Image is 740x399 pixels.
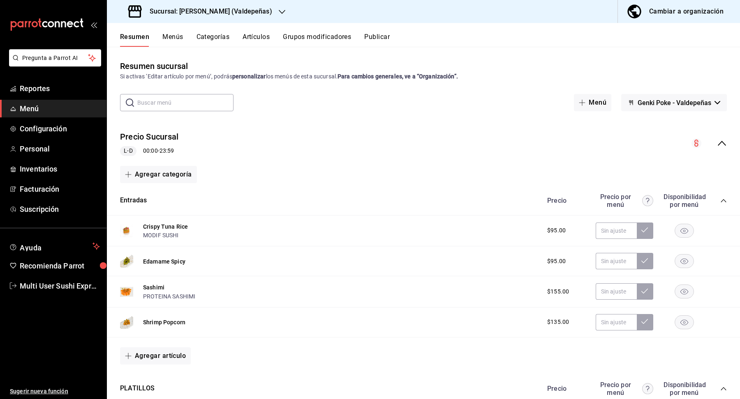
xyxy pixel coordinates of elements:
span: Sugerir nueva función [10,387,100,396]
div: collapse-menu-row [107,124,740,163]
span: Facturación [20,183,100,195]
button: Precio Sucursal [120,131,178,143]
input: Buscar menú [137,94,234,111]
button: collapse-category-row [720,385,727,392]
a: Pregunta a Parrot AI [6,60,101,68]
strong: Para cambios generales, ve a “Organización”. [338,73,458,80]
button: Resumen [120,33,149,47]
span: Reportes [20,83,100,94]
img: Preview [120,285,133,298]
span: $155.00 [547,287,569,296]
button: Entradas [120,196,147,205]
span: Genki Poke - Valdepeñas [638,99,711,107]
span: $95.00 [547,257,566,266]
div: Precio por menú [596,381,653,397]
button: Edamame Spicy [143,257,185,266]
img: Preview [120,255,133,268]
span: $135.00 [547,318,569,326]
button: Artículos [243,33,270,47]
button: PROTEINA SASHIMI [143,292,195,300]
input: Sin ajuste [596,253,637,269]
button: Grupos modificadores [283,33,351,47]
div: 00:00 - 23:59 [120,146,178,156]
button: Shrimp Popcorn [143,318,185,326]
span: $95.00 [547,226,566,235]
button: Agregar categoría [120,166,197,183]
span: Pregunta a Parrot AI [22,54,88,62]
button: Sashimi [143,283,164,291]
div: navigation tabs [120,33,740,47]
button: Crispy Tuna Rice [143,222,188,231]
span: Personal [20,143,100,154]
span: Inventarios [20,163,100,174]
button: collapse-category-row [720,197,727,204]
span: Multi User Sushi Express [20,280,100,291]
h3: Sucursal: [PERSON_NAME] (Valdepeñas) [143,7,272,16]
img: Preview [120,224,133,237]
button: Menús [162,33,183,47]
button: Pregunta a Parrot AI [9,49,101,66]
button: Agregar artículo [120,347,191,365]
div: Si activas ‘Editar artículo por menú’, podrás los menús de esta sucursal. [120,72,727,81]
input: Sin ajuste [596,314,637,330]
button: open_drawer_menu [90,21,97,28]
button: Publicar [364,33,390,47]
span: L-D [120,147,136,155]
div: Precio por menú [596,193,653,209]
button: PLATILLOS [120,384,155,393]
span: Menú [20,103,100,114]
div: Disponibilidad por menú [664,193,705,209]
input: Sin ajuste [596,283,637,300]
div: Resumen sucursal [120,60,188,72]
div: Cambiar a organización [649,6,724,17]
div: Precio [539,385,592,392]
span: Ayuda [20,241,89,251]
button: Categorías [197,33,230,47]
strong: personalizar [232,73,266,80]
span: Suscripción [20,204,100,215]
button: MODIF SUSHI [143,231,179,239]
img: Preview [120,316,133,329]
span: Recomienda Parrot [20,260,100,271]
input: Sin ajuste [596,222,637,239]
div: Precio [539,197,592,204]
button: Genki Poke - Valdepeñas [621,94,727,111]
button: Menú [574,94,611,111]
span: Configuración [20,123,100,134]
div: Disponibilidad por menú [664,381,705,397]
